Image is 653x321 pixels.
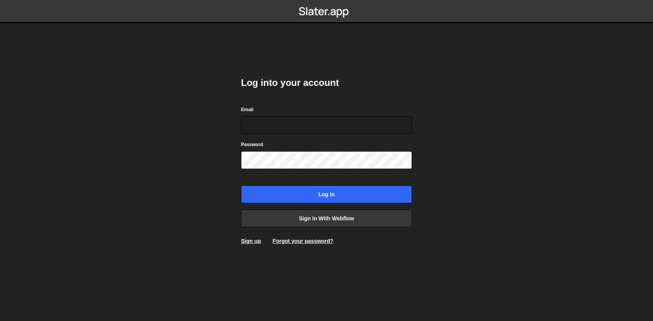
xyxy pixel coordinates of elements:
label: Email [241,106,253,113]
input: Log in [241,185,412,203]
label: Password [241,141,263,148]
h2: Log into your account [241,77,412,89]
a: Sign up [241,238,261,244]
a: Forgot your password? [272,238,333,244]
a: Sign in with Webflow [241,209,412,227]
